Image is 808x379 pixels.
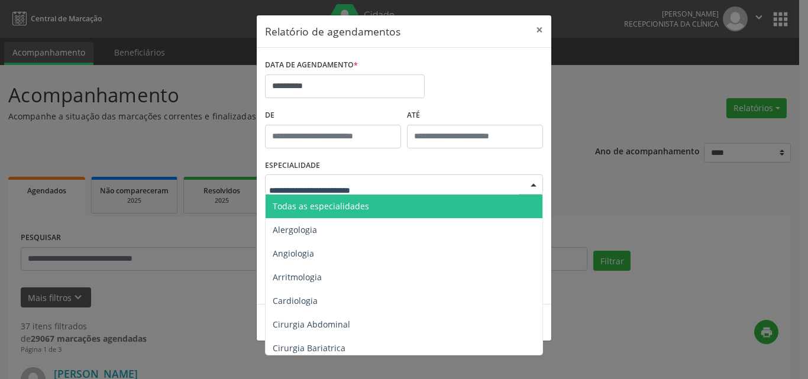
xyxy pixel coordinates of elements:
span: Alergologia [273,224,317,235]
label: ATÉ [407,106,543,125]
span: Cirurgia Abdominal [273,319,350,330]
label: DATA DE AGENDAMENTO [265,56,358,74]
h5: Relatório de agendamentos [265,24,400,39]
span: Cardiologia [273,295,318,306]
label: De [265,106,401,125]
span: Angiologia [273,248,314,259]
span: Todas as especialidades [273,200,369,212]
label: ESPECIALIDADE [265,157,320,175]
span: Cirurgia Bariatrica [273,342,345,354]
span: Arritmologia [273,271,322,283]
button: Close [528,15,551,44]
